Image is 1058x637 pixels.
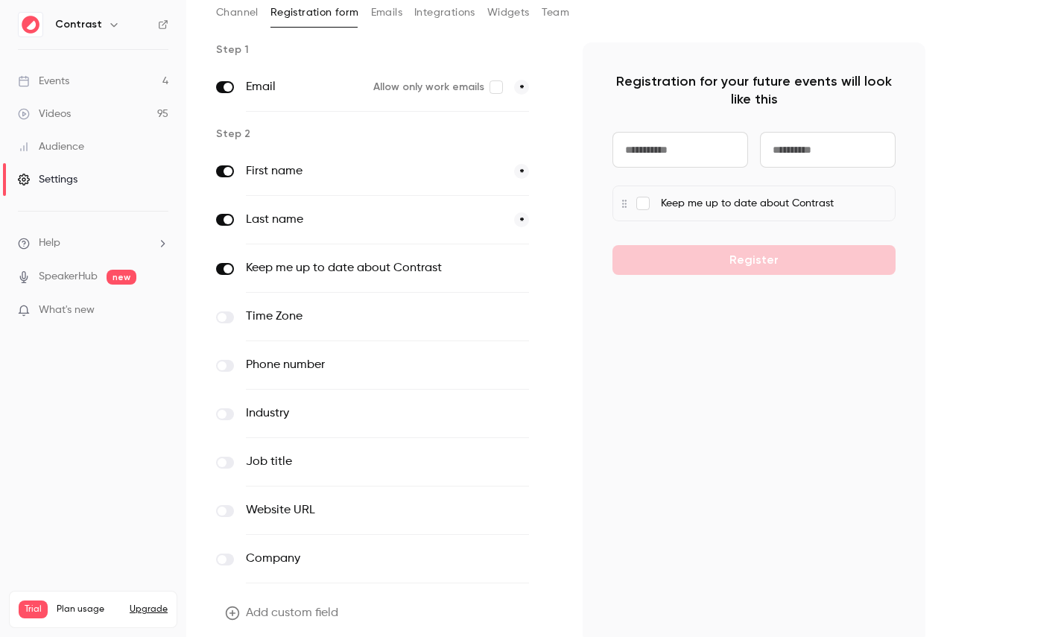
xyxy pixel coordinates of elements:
span: Trial [19,600,48,618]
div: Videos [18,107,71,121]
label: First name [246,162,502,180]
label: Industry [246,405,467,422]
span: What's new [39,302,95,318]
button: Emails [371,1,402,25]
p: Keep me up to date about Contrast [661,196,895,212]
button: Team [542,1,570,25]
img: Contrast [19,13,42,37]
p: Step 2 [216,127,559,142]
span: Plan usage [57,603,121,615]
div: Events [18,74,69,89]
div: Audience [18,139,84,154]
button: Channel [216,1,259,25]
p: Step 1 [216,42,559,57]
p: Registration for your future events will look like this [612,72,896,108]
label: Phone number [246,356,467,374]
h6: Contrast [55,17,102,32]
li: help-dropdown-opener [18,235,168,251]
label: Time Zone [246,308,467,326]
button: Widgets [487,1,530,25]
button: Integrations [414,1,475,25]
label: Email [246,78,361,96]
span: new [107,270,136,285]
div: Settings [18,172,77,187]
label: Job title [246,453,467,471]
button: Upgrade [130,603,168,615]
label: Website URL [246,501,467,519]
label: Last name [246,211,502,229]
button: Registration form [270,1,359,25]
span: Help [39,235,60,251]
a: SpeakerHub [39,269,98,285]
label: Allow only work emails [373,80,502,95]
label: Keep me up to date about Contrast [246,259,467,277]
label: Company [246,550,467,568]
button: Add custom field [216,598,350,628]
